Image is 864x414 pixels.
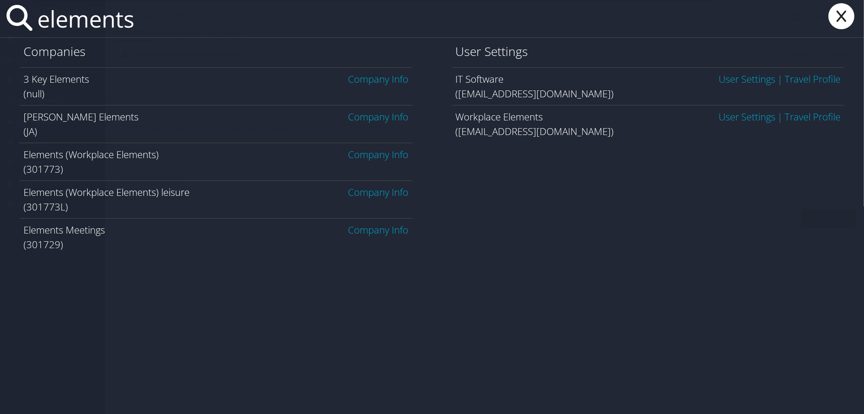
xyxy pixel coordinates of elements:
div: ([EMAIL_ADDRESS][DOMAIN_NAME]) [456,124,841,139]
div: (301773) [23,162,409,176]
span: Elements (Workplace Elements) [23,148,159,161]
div: 3 Key Elements [23,72,409,86]
span: IT Software [456,72,504,86]
div: (301773L) [23,199,409,214]
a: User Settings [719,72,775,86]
span: | [775,72,785,86]
a: Company Info [348,148,409,161]
div: ([EMAIL_ADDRESS][DOMAIN_NAME]) [456,86,841,101]
a: View OBT Profile [785,72,841,86]
span: [PERSON_NAME] Elements [23,110,139,123]
a: User Settings [719,110,775,123]
h1: Companies [23,43,409,60]
a: View OBT Profile [785,110,841,123]
a: Company Info [348,72,409,86]
h1: User Settings [456,43,841,60]
span: Workplace Elements [456,110,543,123]
a: Company Info [348,223,409,236]
div: (JA) [23,124,409,139]
a: Company Info [348,185,409,199]
span: Elements (Workplace Elements) leisure [23,185,190,199]
span: Elements Meetings [23,223,105,236]
div: (null) [23,86,409,101]
a: Company Info [348,110,409,123]
span: | [775,110,785,123]
div: (301729) [23,237,409,252]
